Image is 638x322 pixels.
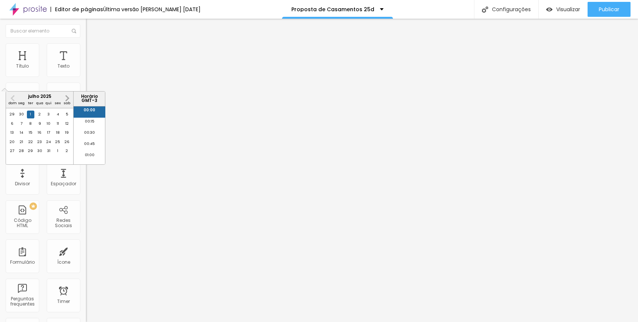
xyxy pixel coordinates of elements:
[599,6,619,12] span: Publicar
[556,6,580,12] span: Visualizar
[36,129,43,136] div: Choose quarta-feira, 16 de julho de 2025
[9,129,16,136] div: Choose domingo, 13 de julho de 2025
[63,138,71,146] div: Choose sábado, 26 de julho de 2025
[15,181,30,186] div: Divisor
[8,110,72,156] div: month 2025-07
[18,99,25,107] div: seg
[10,260,35,265] div: Formulário
[27,111,34,118] div: Choose terça-feira, 1 de julho de 2025
[539,2,588,17] button: Visualizar
[61,92,73,104] button: Next Month
[27,147,34,155] div: Choose terça-feira, 29 de julho de 2025
[27,138,34,146] div: Choose terça-feira, 22 de julho de 2025
[7,92,19,104] button: Previous Month
[45,111,52,118] div: Choose quinta-feira, 3 de julho de 2025
[74,140,105,151] li: 00:45
[75,95,103,99] p: Horário
[291,7,374,12] p: Proposta de Casamentos 25d
[36,147,43,155] div: Choose quarta-feira, 30 de julho de 2025
[58,64,69,69] div: Texto
[6,95,73,99] div: julho 2025
[74,162,105,174] li: 01:15
[63,147,71,155] div: Choose sábado, 2 de agosto de 2025
[74,106,105,118] li: 00:00
[6,24,80,38] input: Buscar elemento
[7,296,37,307] div: Perguntas frequentes
[75,99,103,103] p: GMT -3
[45,138,52,146] div: Choose quinta-feira, 24 de julho de 2025
[54,111,62,118] div: Choose sexta-feira, 4 de julho de 2025
[27,129,34,136] div: Choose terça-feira, 15 de julho de 2025
[482,6,488,13] img: Icone
[50,7,103,12] div: Editor de páginas
[45,129,52,136] div: Choose quinta-feira, 17 de julho de 2025
[9,111,16,118] div: Choose domingo, 29 de junho de 2025
[54,99,62,107] div: sex
[51,181,76,186] div: Espaçador
[63,111,71,118] div: Choose sábado, 5 de julho de 2025
[74,151,105,162] li: 01:00
[86,19,638,322] iframe: Editor
[36,99,43,107] div: qua
[49,218,78,229] div: Redes Sociais
[546,6,552,13] img: view-1.svg
[74,118,105,129] li: 00:15
[45,120,52,127] div: Choose quinta-feira, 10 de julho de 2025
[57,299,70,304] div: Timer
[27,99,34,107] div: ter
[18,111,25,118] div: Choose segunda-feira, 30 de junho de 2025
[54,147,62,155] div: Choose sexta-feira, 1 de agosto de 2025
[74,129,105,140] li: 00:30
[16,64,29,69] div: Título
[103,7,201,12] div: Última versão [PERSON_NAME] [DATE]
[36,138,43,146] div: Choose quarta-feira, 23 de julho de 2025
[54,120,62,127] div: Choose sexta-feira, 11 de julho de 2025
[18,129,25,136] div: Choose segunda-feira, 14 de julho de 2025
[57,260,70,265] div: Ícone
[9,120,16,127] div: Choose domingo, 6 de julho de 2025
[18,138,25,146] div: Choose segunda-feira, 21 de julho de 2025
[45,147,52,155] div: Choose quinta-feira, 31 de julho de 2025
[36,111,43,118] div: Choose quarta-feira, 2 de julho de 2025
[9,138,16,146] div: Choose domingo, 20 de julho de 2025
[9,147,16,155] div: Choose domingo, 27 de julho de 2025
[63,120,71,127] div: Choose sábado, 12 de julho de 2025
[18,147,25,155] div: Choose segunda-feira, 28 de julho de 2025
[588,2,631,17] button: Publicar
[36,120,43,127] div: Choose quarta-feira, 9 de julho de 2025
[18,120,25,127] div: Choose segunda-feira, 7 de julho de 2025
[45,99,52,107] div: qui
[7,218,37,229] div: Código HTML
[54,138,62,146] div: Choose sexta-feira, 25 de julho de 2025
[27,120,34,127] div: Choose terça-feira, 8 de julho de 2025
[63,129,71,136] div: Choose sábado, 19 de julho de 2025
[54,129,62,136] div: Choose sexta-feira, 18 de julho de 2025
[72,29,76,33] img: Icone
